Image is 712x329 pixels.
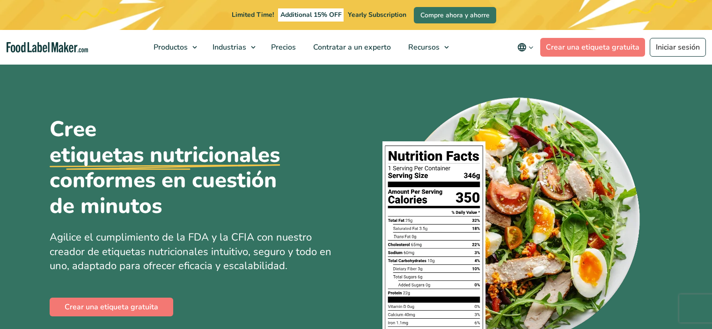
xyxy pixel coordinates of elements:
[232,10,274,19] span: Limited Time!
[263,30,302,65] a: Precios
[348,10,406,19] span: Yearly Subscription
[50,117,302,219] h1: Cree conformes en cuestión de minutos
[540,38,645,57] a: Crear una etiqueta gratuita
[310,42,392,52] span: Contratar a un experto
[268,42,297,52] span: Precios
[50,298,173,316] a: Crear una etiqueta gratuita
[151,42,189,52] span: Productos
[650,38,706,57] a: Iniciar sesión
[400,30,454,65] a: Recursos
[145,30,202,65] a: Productos
[50,230,331,273] span: Agilice el cumplimiento de la FDA y la CFIA con nuestro creador de etiquetas nutricionales intuit...
[278,8,344,22] span: Additional 15% OFF
[204,30,260,65] a: Industrias
[210,42,247,52] span: Industrias
[405,42,440,52] span: Recursos
[414,7,496,23] a: Compre ahora y ahorre
[50,142,280,168] u: etiquetas nutricionales
[305,30,397,65] a: Contratar a un experto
